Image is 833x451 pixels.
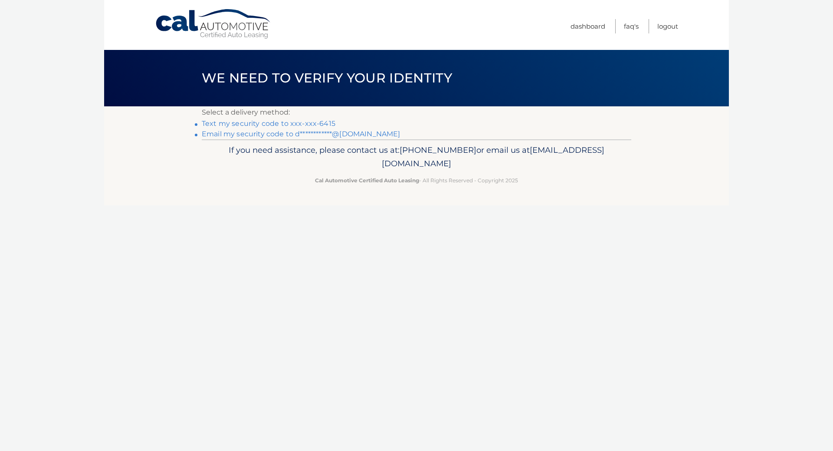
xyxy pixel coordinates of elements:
a: Text my security code to xxx-xxx-6415 [202,119,335,128]
a: Cal Automotive [155,9,272,40]
a: FAQ's [624,19,639,33]
p: Select a delivery method: [202,106,631,119]
strong: Cal Automotive Certified Auto Leasing [315,177,419,184]
a: Dashboard [571,19,605,33]
p: If you need assistance, please contact us at: or email us at [207,143,626,171]
a: Logout [657,19,678,33]
span: [PHONE_NUMBER] [400,145,476,155]
p: - All Rights Reserved - Copyright 2025 [207,176,626,185]
span: We need to verify your identity [202,70,452,86]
